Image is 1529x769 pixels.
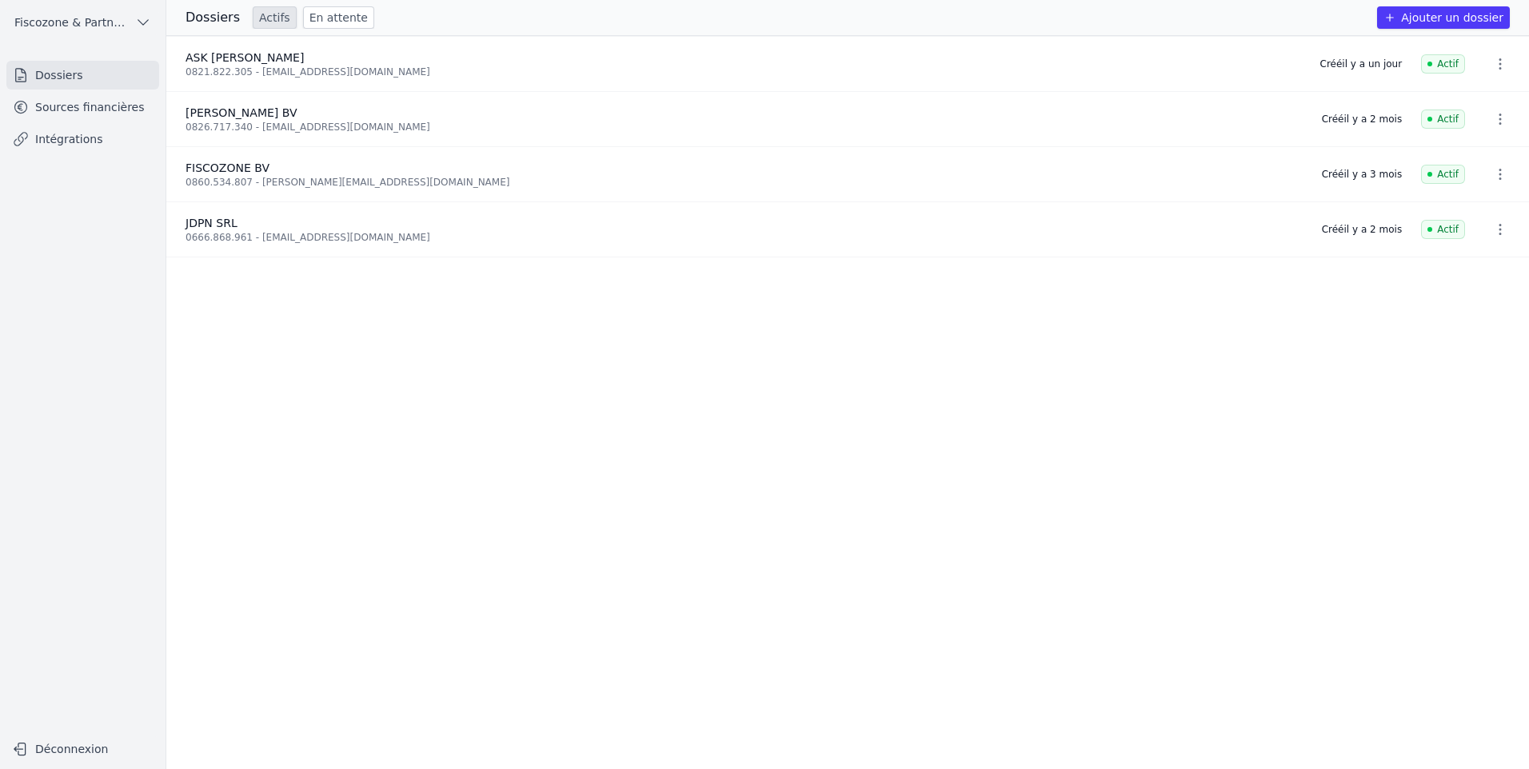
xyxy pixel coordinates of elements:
[253,6,297,29] a: Actifs
[6,10,159,35] button: Fiscozone & Partners BV
[1421,54,1465,74] span: Actif
[1322,223,1402,236] div: Créé il y a 2 mois
[186,161,269,174] span: FISCOZONE BV
[14,14,129,30] span: Fiscozone & Partners BV
[186,51,304,64] span: ASK [PERSON_NAME]
[6,93,159,122] a: Sources financières
[1421,110,1465,129] span: Actif
[186,121,1303,133] div: 0826.717.340 - [EMAIL_ADDRESS][DOMAIN_NAME]
[186,231,1303,244] div: 0666.868.961 - [EMAIL_ADDRESS][DOMAIN_NAME]
[303,6,374,29] a: En attente
[6,736,159,762] button: Déconnexion
[1377,6,1510,29] button: Ajouter un dossier
[1421,165,1465,184] span: Actif
[1322,113,1402,126] div: Créé il y a 2 mois
[186,176,1303,189] div: 0860.534.807 - [PERSON_NAME][EMAIL_ADDRESS][DOMAIN_NAME]
[186,66,1301,78] div: 0821.822.305 - [EMAIL_ADDRESS][DOMAIN_NAME]
[1421,220,1465,239] span: Actif
[186,217,238,229] span: JDPN SRL
[6,125,159,153] a: Intégrations
[186,8,240,27] h3: Dossiers
[6,61,159,90] a: Dossiers
[1322,168,1402,181] div: Créé il y a 3 mois
[1320,58,1403,70] div: Créé il y a un jour
[186,106,297,119] span: [PERSON_NAME] BV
